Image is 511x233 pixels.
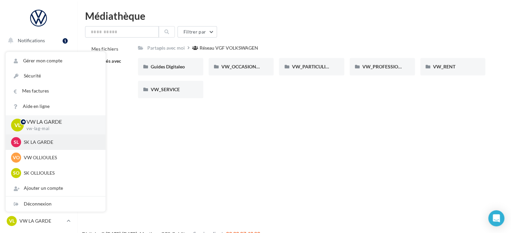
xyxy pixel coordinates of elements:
p: SK OLLIOULES [24,170,97,176]
span: SL [14,139,19,145]
p: vw-lag-mai [26,126,95,132]
p: VW OLLIOULES [24,154,97,161]
button: Filtrer par [177,26,217,38]
a: Mes factures [6,83,105,99]
button: Notifications 1 [4,34,70,48]
p: VW LA GARDE [19,218,64,224]
span: VW_PARTICULIERS [292,64,334,69]
span: VW_PROFESSIONNELS [362,64,413,69]
a: Aide en ligne [6,99,105,114]
a: VL VW LA GARDE [5,215,72,227]
span: VW_RENT [433,64,455,69]
span: Partagés avec moi [91,58,122,70]
p: SK LA GARDE [24,139,97,145]
div: 1 [63,38,68,44]
a: Calendrier [4,151,73,165]
a: Visibilité en ligne [4,84,73,98]
span: VL [14,121,21,129]
p: VW LA GARDE [26,118,95,126]
div: Réseau VGF VOLKSWAGEN [200,45,258,51]
div: Partagés avec moi [147,45,185,51]
a: Sécurité [6,68,105,83]
a: PLV et print personnalisable [4,167,73,187]
span: Guides Digitaleo [151,64,185,69]
span: Mes fichiers [91,46,118,52]
a: Boîte de réception99+ [4,67,73,81]
span: VW_SERVICE [151,86,180,92]
a: Campagnes DataOnDemand [4,190,73,210]
span: SO [13,170,19,176]
div: Open Intercom Messenger [488,210,504,226]
span: VO [13,154,20,161]
a: Médiathèque [4,134,73,148]
span: VW_OCCASIONS_GARANTIES [221,64,287,69]
span: VL [9,218,15,224]
div: Médiathèque [85,11,503,21]
a: Campagnes [4,101,73,115]
a: Contacts [4,117,73,131]
a: Gérer mon compte [6,53,105,68]
a: Opérations [4,50,73,64]
div: Ajouter un compte [6,181,105,196]
span: Notifications [18,38,45,43]
div: Déconnexion [6,196,105,212]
